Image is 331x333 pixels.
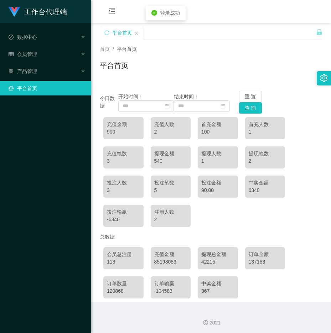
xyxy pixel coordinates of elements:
[249,187,282,194] div: 6340
[107,179,140,187] div: 投注人数
[201,280,234,287] div: 中奖金额
[249,258,282,266] div: 137153
[201,258,234,266] div: 42215
[154,287,187,295] div: -104583
[154,157,187,165] div: 540
[154,208,187,216] div: 注册人数
[113,46,114,52] span: /
[100,230,322,244] div: 总数据
[249,179,282,187] div: 中奖金额
[117,46,137,52] span: 平台首页
[201,251,234,258] div: 提现总金额
[239,91,262,102] button: 重 置
[9,69,14,74] i: 图标: appstore-o
[9,81,86,95] a: 图标: dashboard平台首页
[201,287,234,295] div: 367
[154,121,187,128] div: 充值人数
[9,51,37,57] span: 会员管理
[107,128,140,136] div: 900
[316,29,322,35] i: 图标: unlock
[107,251,140,258] div: 会员总注册
[320,74,328,82] i: 图标: setting
[154,179,187,187] div: 投注笔数
[203,320,208,325] i: 图标: copyright
[104,30,109,35] i: 图标: sync
[107,121,140,128] div: 充值金额
[100,0,124,23] i: 图标: menu-fold
[107,216,140,223] div: -6340
[107,287,140,295] div: 120868
[201,187,234,194] div: 90.00
[134,31,139,35] i: 图标: close
[107,258,140,266] div: 118
[9,68,37,74] span: 产品管理
[107,280,140,287] div: 订单数量
[9,35,14,40] i: 图标: check-circle-o
[9,52,14,57] i: 图标: table
[221,104,226,109] i: 图标: calendar
[201,128,234,136] div: 100
[100,60,128,71] h1: 平台首页
[107,157,140,165] div: 3
[201,121,234,128] div: 首充金额
[112,26,132,40] div: 平台首页
[9,7,20,17] img: logo.9652507e.png
[107,150,140,157] div: 充值笔数
[107,208,140,216] div: 投注输赢
[239,102,262,114] button: 查 询
[100,46,110,52] span: 首页
[151,10,157,16] i: icon: check-circle
[118,94,143,99] span: 开始时间：
[100,95,118,110] div: 今日数据
[154,216,187,223] div: 2
[154,258,187,266] div: 85198083
[174,94,199,99] span: 结束时间：
[249,157,282,165] div: 2
[154,280,187,287] div: 订单输赢
[97,319,325,327] div: 2021
[249,128,282,136] div: 1
[249,121,282,128] div: 首充人数
[201,157,234,165] div: 1
[201,150,234,157] div: 提现人数
[154,150,187,157] div: 提现金额
[24,0,67,23] h1: 工作台代理端
[9,34,37,40] span: 数据中心
[154,187,187,194] div: 5
[9,9,67,14] a: 工作台代理端
[249,251,282,258] div: 订单金额
[249,150,282,157] div: 提现笔数
[107,187,140,194] div: 3
[160,10,180,16] span: 登录成功
[201,179,234,187] div: 投注金额
[154,251,187,258] div: 充值金额
[154,128,187,136] div: 2
[165,104,170,109] i: 图标: calendar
